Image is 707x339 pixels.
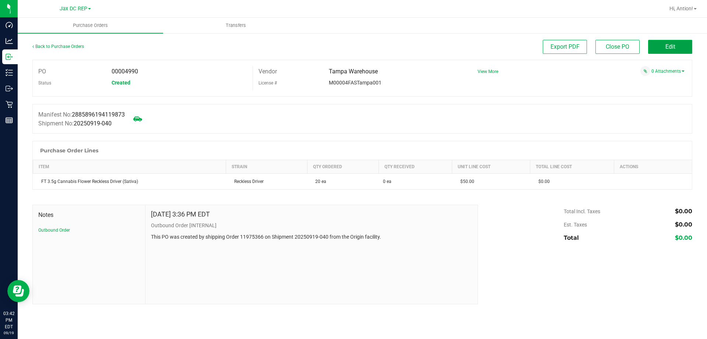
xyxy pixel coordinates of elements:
span: Transfers [216,22,256,29]
span: $0.00 [675,221,692,228]
span: M00004FASTampa001 [329,80,381,86]
inline-svg: Inventory [6,69,13,76]
label: PO [38,66,46,77]
span: Reckless Driver [231,179,264,184]
p: This PO was created by shipping Order 11975366 on Shipment 20250919-040 from the Origin facility. [151,233,472,241]
span: 0 ea [383,178,391,185]
span: 20 ea [312,179,326,184]
a: Transfers [163,18,309,33]
span: Created [112,80,130,86]
span: Close PO [606,43,629,50]
iframe: Resource center [7,280,29,302]
inline-svg: Reports [6,117,13,124]
span: 2885896194119873 [72,111,125,118]
span: 20250919-040 [74,120,112,127]
span: Total Incl. Taxes [564,208,600,214]
div: FT 3.5g Cannabis Flower Reckless Driver (Sativa) [38,178,222,185]
span: $0.00 [535,179,550,184]
th: Qty Received [379,160,452,174]
th: Qty Ordered [307,160,379,174]
a: 0 Attachments [651,69,685,74]
span: Tampa Warehouse [329,68,378,75]
label: Manifest No: [38,110,125,119]
span: Purchase Orders [63,22,118,29]
label: Status [38,77,51,89]
p: 09/19 [3,330,14,336]
span: Edit [665,43,675,50]
span: $0.00 [675,234,692,241]
span: Jax DC REP [60,6,87,12]
h4: [DATE] 3:36 PM EDT [151,211,210,218]
span: Notes [38,211,140,219]
span: Mark as not Arrived [130,111,145,126]
span: 00004990 [112,68,138,75]
th: Unit Line Cost [452,160,530,174]
p: Outbound Order [INTERNAL] [151,222,472,229]
button: Export PDF [543,40,587,54]
h1: Purchase Order Lines [40,148,98,153]
th: Total Line Cost [530,160,614,174]
button: Close PO [595,40,640,54]
inline-svg: Outbound [6,85,13,92]
span: Export PDF [551,43,580,50]
span: $50.00 [457,179,474,184]
a: View More [478,69,498,74]
inline-svg: Retail [6,101,13,108]
inline-svg: Analytics [6,37,13,45]
inline-svg: Dashboard [6,21,13,29]
th: Item [33,160,226,174]
label: Shipment No: [38,119,112,128]
span: Hi, Antion! [669,6,693,11]
inline-svg: Inbound [6,53,13,60]
th: Actions [614,160,692,174]
span: $0.00 [675,208,692,215]
label: License # [258,77,277,89]
span: Attach a document [640,66,650,76]
p: 03:42 PM EDT [3,310,14,330]
a: Back to Purchase Orders [32,44,84,49]
a: Purchase Orders [18,18,163,33]
span: Total [564,234,579,241]
button: Edit [648,40,692,54]
button: Outbound Order [38,227,70,234]
span: Est. Taxes [564,222,587,228]
label: Vendor [258,66,277,77]
th: Strain [226,160,307,174]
